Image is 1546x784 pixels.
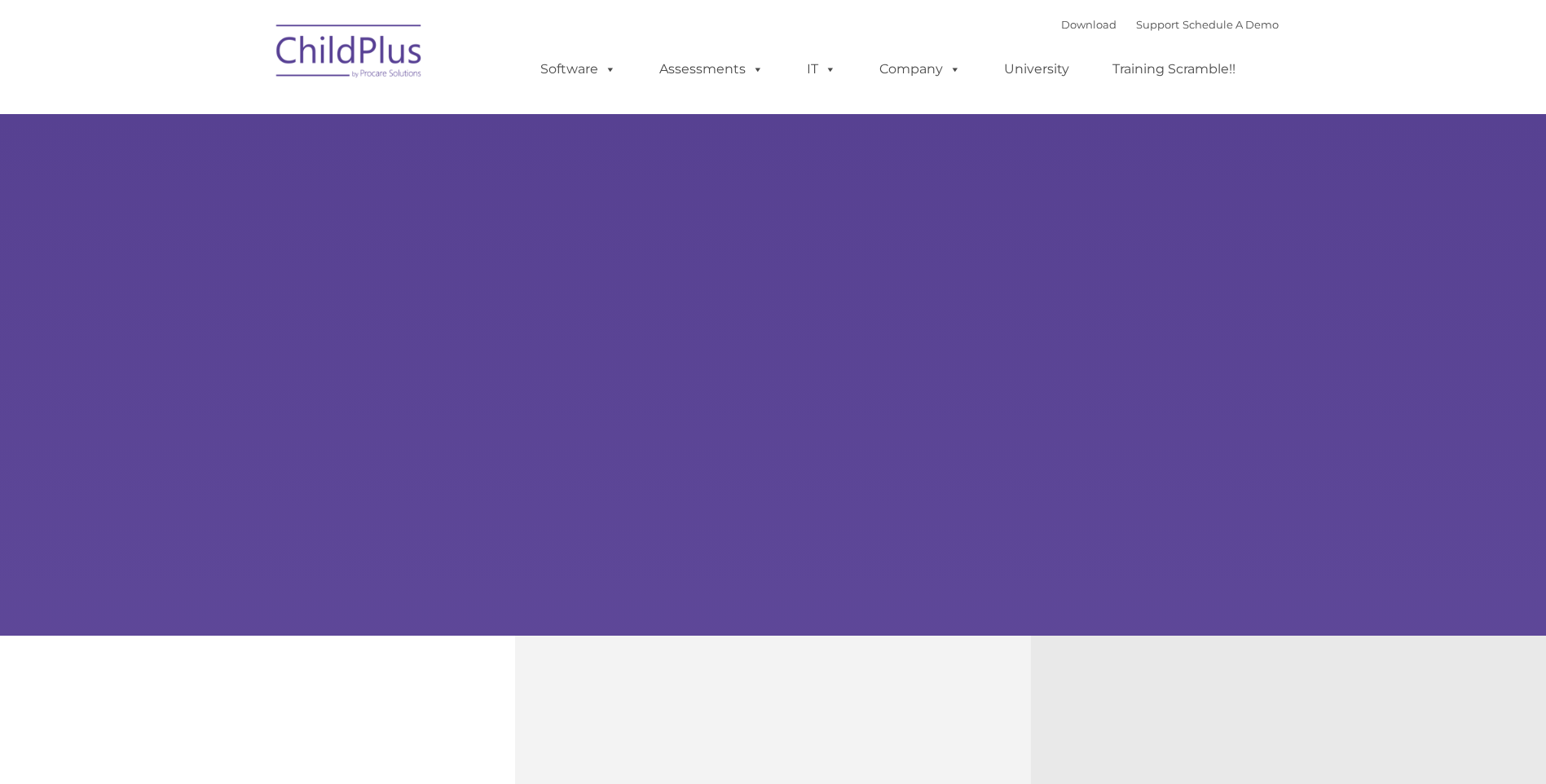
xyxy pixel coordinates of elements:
font: | [1061,18,1279,31]
a: Company [863,53,977,86]
a: Download [1061,18,1117,31]
a: Schedule A Demo [1183,18,1279,31]
a: Support [1136,18,1179,31]
a: IT [791,53,852,86]
a: Assessments [643,53,780,86]
a: University [988,53,1086,86]
img: ChildPlus by Procare Solutions [268,13,431,95]
a: Software [524,53,632,86]
a: Training Scramble!! [1096,53,1252,86]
